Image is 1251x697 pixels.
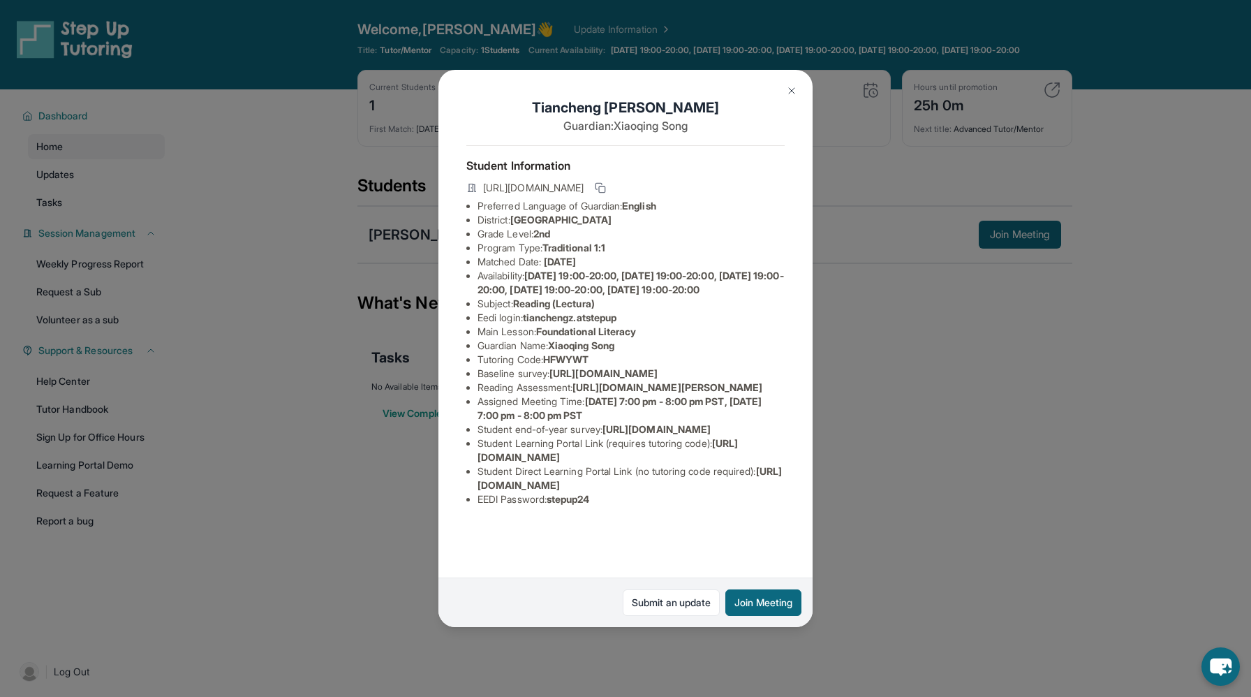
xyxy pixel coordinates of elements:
[478,381,785,395] li: Reading Assessment :
[478,353,785,367] li: Tutoring Code :
[1201,647,1240,686] button: chat-button
[548,339,614,351] span: Xiaoqing Song
[478,395,762,421] span: [DATE] 7:00 pm - 8:00 pm PST, [DATE] 7:00 pm - 8:00 pm PST
[478,270,784,295] span: [DATE] 19:00-20:00, [DATE] 19:00-20:00, [DATE] 19:00-20:00, [DATE] 19:00-20:00, [DATE] 19:00-20:00
[478,423,785,436] li: Student end-of-year survey :
[572,381,762,393] span: [URL][DOMAIN_NAME][PERSON_NAME]
[536,325,636,337] span: Foundational Literacy
[478,297,785,311] li: Subject :
[623,589,720,616] a: Submit an update
[478,241,785,255] li: Program Type:
[622,200,656,212] span: English
[549,367,658,379] span: [URL][DOMAIN_NAME]
[543,353,589,365] span: HFWYWT
[478,269,785,297] li: Availability:
[533,228,550,240] span: 2nd
[478,199,785,213] li: Preferred Language of Guardian:
[478,227,785,241] li: Grade Level:
[513,298,595,309] span: Reading (Lectura)
[725,589,801,616] button: Join Meeting
[466,98,785,117] h1: Tiancheng [PERSON_NAME]
[478,255,785,269] li: Matched Date:
[544,256,576,267] span: [DATE]
[466,117,785,134] p: Guardian: Xiaoqing Song
[478,492,785,506] li: EEDI Password :
[523,311,616,323] span: tianchengz.atstepup
[478,213,785,227] li: District:
[478,311,785,325] li: Eedi login :
[478,436,785,464] li: Student Learning Portal Link (requires tutoring code) :
[478,367,785,381] li: Baseline survey :
[547,493,590,505] span: stepup24
[786,85,797,96] img: Close Icon
[478,339,785,353] li: Guardian Name :
[483,181,584,195] span: [URL][DOMAIN_NAME]
[542,242,605,254] span: Traditional 1:1
[478,464,785,492] li: Student Direct Learning Portal Link (no tutoring code required) :
[510,214,612,226] span: [GEOGRAPHIC_DATA]
[466,157,785,174] h4: Student Information
[478,395,785,423] li: Assigned Meeting Time :
[478,325,785,339] li: Main Lesson :
[602,423,711,435] span: [URL][DOMAIN_NAME]
[592,179,609,196] button: Copy link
